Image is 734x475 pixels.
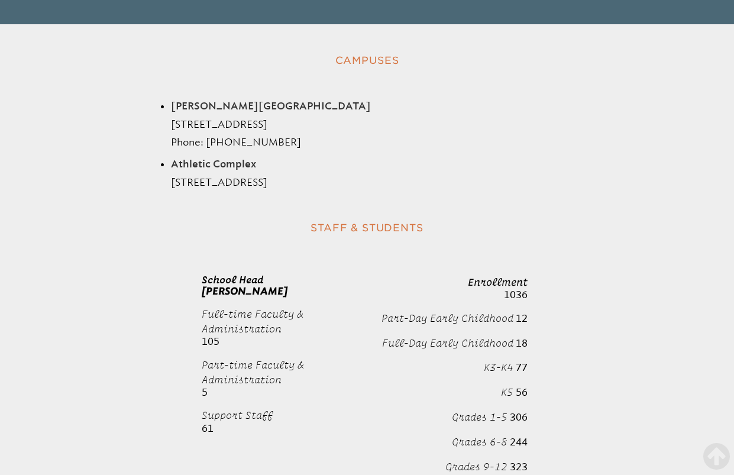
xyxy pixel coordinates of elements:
[171,102,371,111] strong: [PERSON_NAME][GEOGRAPHIC_DATA]
[131,218,603,238] h2: Staff & Students
[171,160,256,169] strong: Athletic Complex
[504,289,528,300] span: 1036
[131,51,603,72] h2: Campuses
[510,436,528,448] b: 244
[484,361,513,373] span: K3-K4
[510,411,528,423] b: 306
[516,361,528,373] b: 77
[516,312,528,324] b: 12
[382,337,513,348] span: Full-Day Early Childhood
[202,386,208,398] b: 5
[202,359,304,385] span: Part-time Faculty & Administration
[516,386,528,398] b: 56
[381,312,513,324] span: Part-Day Early Childhood
[202,308,303,334] span: Full-time Faculty & Administration
[452,411,507,422] span: Grades 1-5
[202,422,214,434] b: 61
[171,98,587,151] li: [STREET_ADDRESS] Phone: [PHONE_NUMBER]
[468,276,528,287] b: Enrollment
[452,436,507,447] span: Grades 6-8
[202,409,273,421] span: Support Staff
[516,337,528,349] b: 18
[510,461,528,473] b: 323
[445,461,507,472] span: Grades 9-12
[202,285,287,297] span: [PERSON_NAME]
[202,335,219,347] b: 105
[171,156,587,192] li: [STREET_ADDRESS]
[501,386,513,398] span: K5
[202,274,264,285] span: School Head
